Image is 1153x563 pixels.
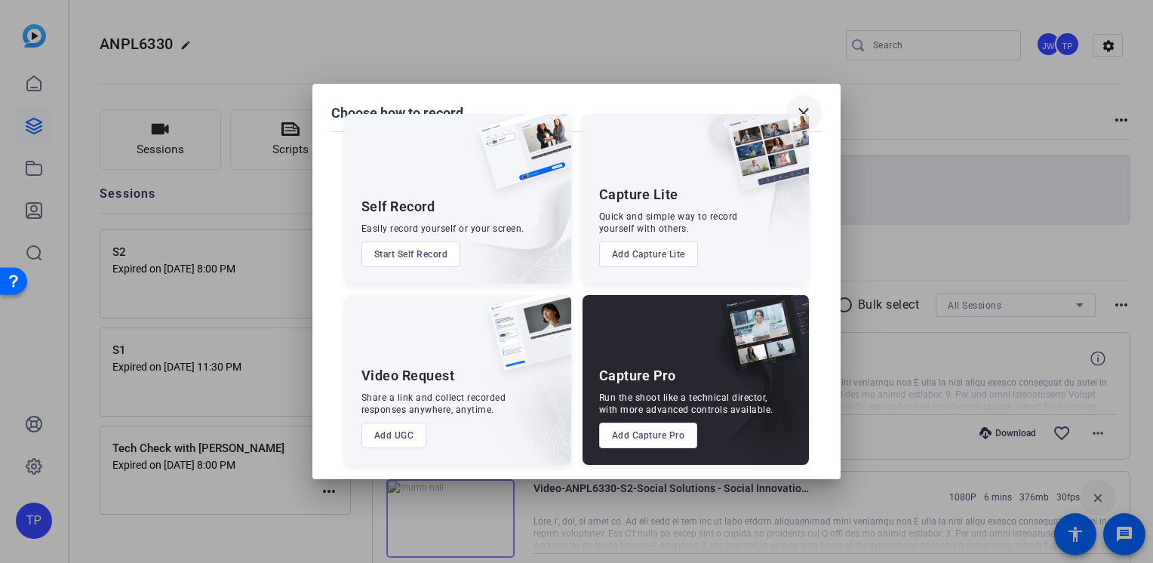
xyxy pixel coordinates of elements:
div: Video Request [361,367,455,385]
button: Add Capture Pro [599,423,698,448]
button: Add UGC [361,423,427,448]
div: Quick and simple way to record yourself with others. [599,211,738,235]
img: self-record.png [467,114,571,205]
h1: Choose how to record [331,104,463,122]
button: Add Capture Lite [599,242,698,267]
img: embarkstudio-capture-lite.png [674,114,809,265]
img: embarkstudio-ugc-content.png [484,342,571,465]
div: Share a link and collect recorded responses anywhere, anytime. [361,392,506,416]
img: capture-lite.png [715,114,809,206]
img: embarkstudio-self-record.png [440,146,571,284]
div: Self Record [361,198,435,216]
div: Capture Pro [599,367,676,385]
img: ugc-content.png [478,295,571,386]
div: Run the shoot like a technical director, with more advanced controls available. [599,392,773,416]
div: Capture Lite [599,186,678,204]
img: capture-pro.png [709,295,809,387]
mat-icon: close [795,104,813,122]
img: embarkstudio-capture-pro.png [697,314,809,465]
div: Easily record yourself or your screen. [361,223,524,235]
button: Start Self Record [361,242,461,267]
